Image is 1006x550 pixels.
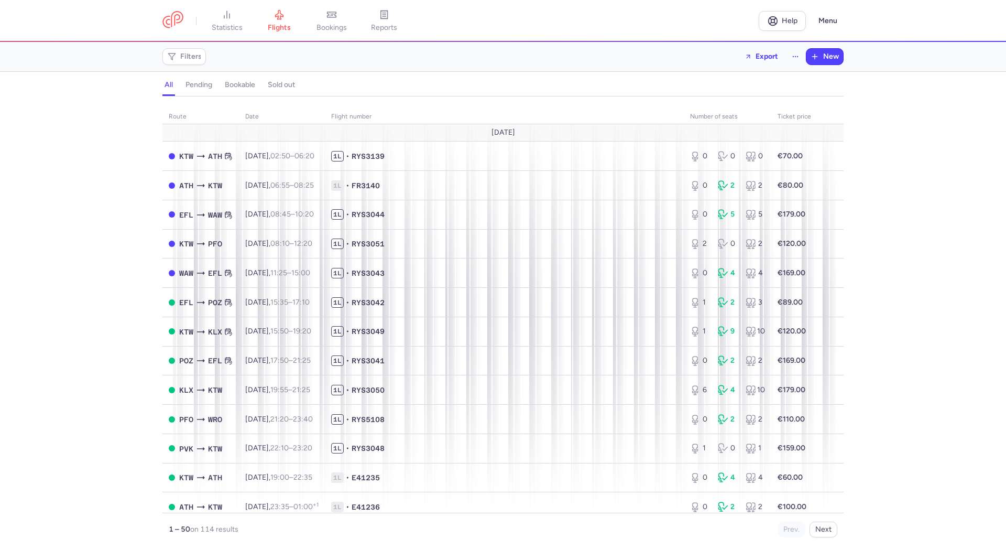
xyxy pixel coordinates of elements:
span: • [346,268,349,278]
span: [DATE], [245,473,312,482]
th: Ticket price [771,109,817,125]
div: 2 [746,239,765,249]
span: • [346,355,349,366]
span: KTW [179,326,193,338]
strong: €110.00 [778,415,805,424]
div: 5 [746,209,765,220]
button: Filters [163,49,205,64]
div: 4 [746,472,765,483]
div: 2 [718,180,737,191]
div: 2 [746,180,765,191]
strong: €89.00 [778,298,803,307]
h4: sold out [268,80,295,90]
time: 19:55 [270,385,288,394]
div: 0 [746,151,765,161]
a: flights [253,9,305,33]
span: 1L [331,414,344,425]
time: 23:20 [293,444,312,452]
th: number of seats [684,109,771,125]
time: 21:25 [293,356,311,365]
span: PVK [179,443,193,455]
span: FR3140 [352,180,380,191]
div: 2 [718,297,737,308]
div: 0 [690,472,709,483]
span: [DATE], [245,152,314,160]
div: 4 [718,268,737,278]
h4: pending [185,80,212,90]
time: 22:10 [270,444,289,452]
span: – [270,210,314,219]
span: [DATE], [245,327,311,336]
time: 08:10 [270,239,290,248]
time: 15:50 [270,327,289,336]
div: 0 [690,502,709,512]
span: 1L [331,180,344,191]
span: 1L [331,385,344,395]
span: • [346,326,349,337]
span: KLX [208,326,222,338]
button: Next [810,522,837,537]
span: Export [756,52,778,60]
time: 01:00 [293,502,319,511]
span: 1L [331,355,344,366]
time: 19:20 [293,327,311,336]
time: 21:20 [270,415,289,424]
span: Help [782,17,797,25]
th: route [162,109,239,125]
span: WAW [208,209,222,221]
strong: €120.00 [778,327,806,336]
span: reports [371,23,397,33]
span: – [270,152,314,160]
span: 1L [331,297,344,308]
time: 15:35 [270,298,288,307]
time: 19:00 [270,473,289,482]
span: POZ [179,355,193,366]
span: RYS3049 [352,326,385,337]
div: 2 [746,414,765,425]
time: 02:50 [270,152,290,160]
span: WAW [179,267,193,279]
div: 0 [690,355,709,366]
span: • [346,209,349,220]
span: – [270,268,310,277]
span: RYS3051 [352,239,385,249]
span: – [270,356,311,365]
strong: €100.00 [778,502,806,511]
span: Filters [180,52,202,61]
span: 1L [331,239,344,249]
span: [DATE], [245,356,311,365]
time: 06:55 [270,181,290,190]
sup: +1 [313,501,319,508]
div: 1 [690,297,709,308]
span: KTW [208,443,222,455]
div: 10 [746,326,765,337]
div: 0 [690,209,709,220]
strong: €60.00 [778,473,803,482]
span: – [270,444,312,452]
div: 0 [690,414,709,425]
span: RYS3041 [352,355,385,366]
span: [DATE], [245,268,310,277]
time: 17:50 [270,356,289,365]
time: 12:20 [294,239,312,248]
span: – [270,385,310,394]
time: 22:35 [293,473,312,482]
span: KTW [179,472,193,483]
div: 2 [718,502,737,512]
time: 06:20 [294,152,314,160]
h4: bookable [225,80,255,90]
div: 1 [690,443,709,454]
span: 1L [331,326,344,337]
span: flights [268,23,291,33]
time: 15:00 [291,268,310,277]
span: [DATE], [245,239,312,248]
span: – [270,473,312,482]
span: [DATE], [245,298,310,307]
div: 10 [746,385,765,395]
a: CitizenPlane red outlined logo [162,11,183,30]
div: 3 [746,297,765,308]
strong: €169.00 [778,268,805,277]
span: 1L [331,268,344,278]
time: 21:25 [292,385,310,394]
div: 0 [718,151,737,161]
